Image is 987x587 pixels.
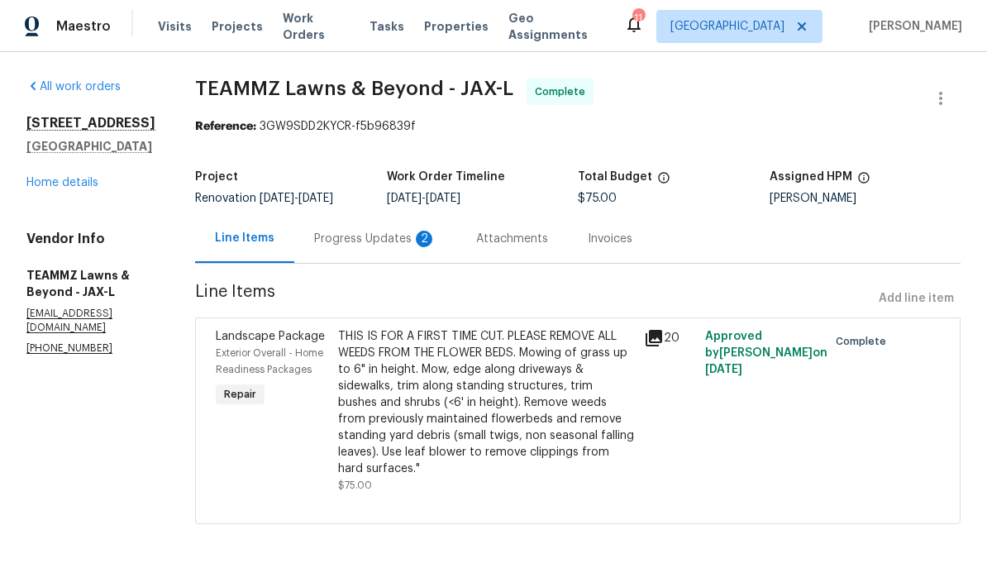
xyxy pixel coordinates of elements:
span: Line Items [195,284,872,314]
div: THIS IS FOR A FIRST TIME CUT. PLEASE REMOVE ALL WEEDS FROM THE FLOWER BEDS. Mowing of grass up to... [338,328,634,477]
span: Geo Assignments [508,10,604,43]
div: 3GW9SDD2KYCR-f5b96839f [195,118,961,135]
b: Reference: [195,121,256,132]
div: 20 [644,328,695,348]
span: Visits [158,18,192,35]
a: All work orders [26,81,121,93]
span: Work Orders [283,10,350,43]
span: Projects [212,18,263,35]
span: [GEOGRAPHIC_DATA] [670,18,784,35]
h5: Work Order Timeline [387,171,505,183]
span: Tasks [370,21,404,32]
span: - [260,193,333,204]
div: Progress Updates [314,231,436,247]
div: [PERSON_NAME] [770,193,961,204]
a: Home details [26,177,98,189]
div: Attachments [476,231,548,247]
span: Landscape Package [216,331,325,342]
span: [DATE] [298,193,333,204]
span: The hpm assigned to this work order. [857,171,870,193]
span: - [387,193,460,204]
div: 2 [416,231,432,247]
span: Exterior Overall - Home Readiness Packages [216,348,323,375]
div: 11 [632,10,644,26]
span: [DATE] [260,193,294,204]
span: The total cost of line items that have been proposed by Opendoor. This sum includes line items th... [657,171,670,193]
span: [DATE] [705,364,742,375]
span: $75.00 [338,480,372,490]
span: Approved by [PERSON_NAME] on [705,331,827,375]
span: [DATE] [387,193,422,204]
div: Invoices [588,231,632,247]
span: Properties [424,18,489,35]
span: [PERSON_NAME] [862,18,962,35]
span: TEAMMZ Lawns & Beyond - JAX-L [195,79,513,98]
span: $75.00 [578,193,617,204]
span: Complete [836,333,893,350]
h5: Project [195,171,238,183]
h4: Vendor Info [26,231,155,247]
h5: Total Budget [578,171,652,183]
div: Line Items [215,230,274,246]
span: Repair [217,386,263,403]
h5: Assigned HPM [770,171,852,183]
span: Renovation [195,193,333,204]
span: [DATE] [426,193,460,204]
span: Complete [535,84,592,100]
h5: TEAMMZ Lawns & Beyond - JAX-L [26,267,155,300]
span: Maestro [56,18,111,35]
